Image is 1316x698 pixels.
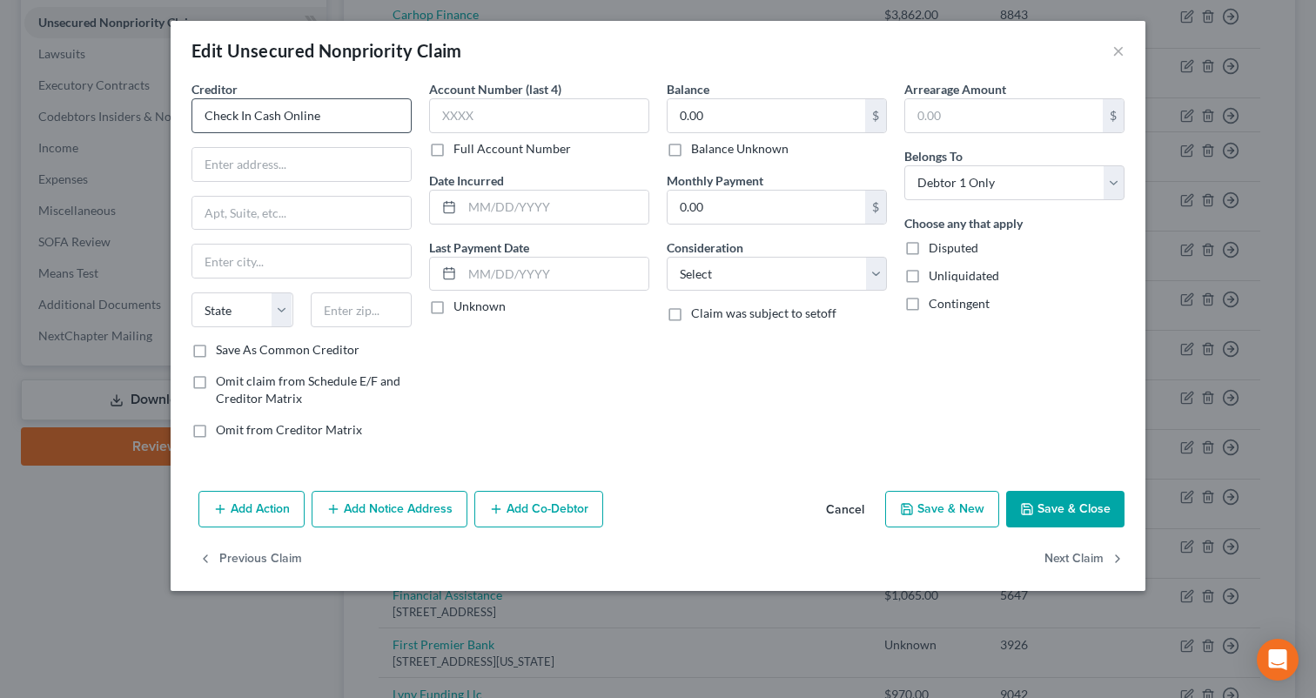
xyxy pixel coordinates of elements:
button: Save & New [885,491,999,527]
div: $ [865,99,886,132]
input: 0.00 [905,99,1103,132]
label: Balance Unknown [691,140,789,158]
input: MM/DD/YYYY [462,258,648,291]
span: Disputed [929,240,978,255]
button: Add Co-Debtor [474,491,603,527]
span: Contingent [929,296,990,311]
label: Save As Common Creditor [216,341,359,359]
label: Balance [667,80,709,98]
input: Enter zip... [311,292,413,327]
input: Apt, Suite, etc... [192,197,411,230]
button: Add Notice Address [312,491,467,527]
input: Enter city... [192,245,411,278]
span: Omit claim from Schedule E/F and Creditor Matrix [216,373,400,406]
input: Enter address... [192,148,411,181]
input: MM/DD/YYYY [462,191,648,224]
label: Unknown [453,298,506,315]
button: Save & Close [1006,491,1125,527]
label: Last Payment Date [429,238,529,257]
button: Previous Claim [198,541,302,578]
button: Cancel [812,493,878,527]
label: Date Incurred [429,171,504,190]
button: Add Action [198,491,305,527]
button: × [1112,40,1125,61]
div: Open Intercom Messenger [1257,639,1299,681]
div: Edit Unsecured Nonpriority Claim [191,38,462,63]
span: Belongs To [904,149,963,164]
div: $ [1103,99,1124,132]
label: Choose any that apply [904,214,1023,232]
label: Full Account Number [453,140,571,158]
input: 0.00 [668,99,865,132]
input: XXXX [429,98,649,133]
label: Consideration [667,238,743,257]
label: Arrearage Amount [904,80,1006,98]
input: Search creditor by name... [191,98,412,133]
div: $ [865,191,886,224]
span: Creditor [191,82,238,97]
label: Monthly Payment [667,171,763,190]
span: Unliquidated [929,268,999,283]
button: Next Claim [1044,541,1125,578]
input: 0.00 [668,191,865,224]
span: Omit from Creditor Matrix [216,422,362,437]
label: Account Number (last 4) [429,80,561,98]
span: Claim was subject to setoff [691,305,836,320]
